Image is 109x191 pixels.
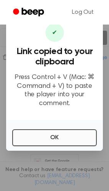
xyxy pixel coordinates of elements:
h3: Link copied to your clipboard [12,46,97,67]
a: Beep [8,5,51,20]
div: ✔ [46,23,64,42]
p: Press Control + V (Mac: ⌘ Command + V) to paste the player into your comment. [12,73,97,108]
button: OK [12,129,97,146]
a: Log Out [64,3,101,21]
